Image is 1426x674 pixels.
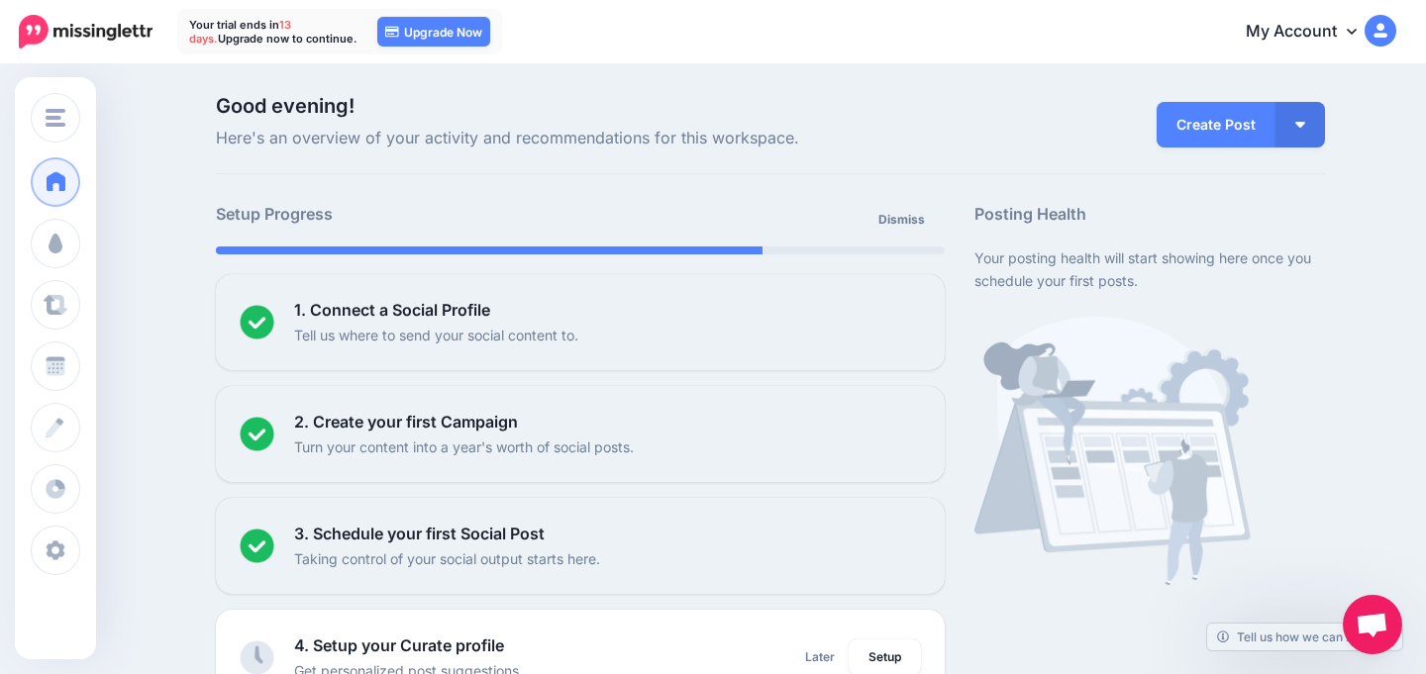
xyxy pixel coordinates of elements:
img: Missinglettr [19,15,153,48]
a: Tell us how we can improve [1207,624,1402,650]
span: 13 days. [189,18,291,46]
a: Dismiss [866,202,937,238]
p: Your posting health will start showing here once you schedule your first posts. [974,246,1324,292]
img: checked-circle.png [240,305,274,339]
a: My Account [1226,8,1396,56]
span: Here's an overview of your activity and recommendations for this workspace. [216,126,946,151]
b: 2. Create your first Campaign [294,412,518,432]
b: 4. Setup your Curate profile [294,635,504,655]
p: Turn your content into a year's worth of social posts. [294,435,634,458]
b: 1. Connect a Social Profile [294,300,490,320]
p: Tell us where to send your social content to. [294,324,578,346]
img: arrow-down-white.png [1295,122,1305,128]
h5: Posting Health [974,202,1324,227]
img: checked-circle.png [240,417,274,451]
a: Upgrade Now [377,17,490,47]
h5: Setup Progress [216,202,580,227]
p: Your trial ends in Upgrade now to continue. [189,18,357,46]
b: 3. Schedule your first Social Post [294,524,545,543]
a: Open chat [1343,595,1402,654]
a: Create Post [1157,102,1275,147]
p: Taking control of your social output starts here. [294,547,600,570]
img: menu.png [46,109,65,127]
img: checked-circle.png [240,529,274,563]
img: calendar-waiting.png [974,317,1251,585]
span: Good evening! [216,94,355,118]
